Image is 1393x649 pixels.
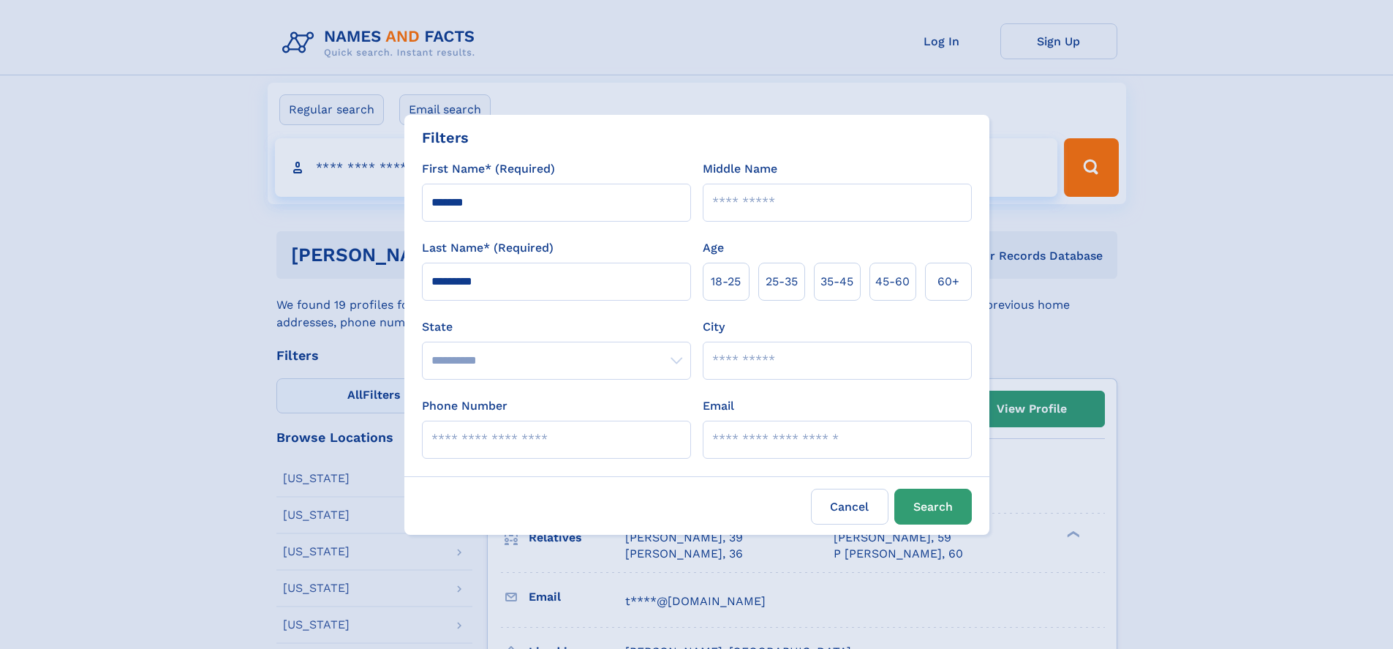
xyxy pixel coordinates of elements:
[422,318,691,336] label: State
[766,273,798,290] span: 25‑35
[703,318,725,336] label: City
[422,160,555,178] label: First Name* (Required)
[703,397,734,415] label: Email
[820,273,853,290] span: 35‑45
[422,239,554,257] label: Last Name* (Required)
[703,239,724,257] label: Age
[894,489,972,525] button: Search
[811,489,888,525] label: Cancel
[937,273,959,290] span: 60+
[711,273,741,290] span: 18‑25
[703,160,777,178] label: Middle Name
[875,273,910,290] span: 45‑60
[422,127,469,149] div: Filters
[422,397,507,415] label: Phone Number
